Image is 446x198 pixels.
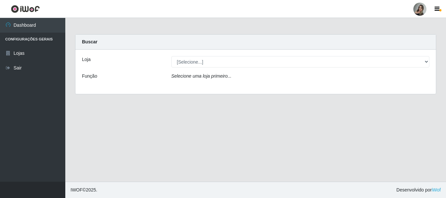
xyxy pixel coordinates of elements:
a: iWof [432,187,441,192]
label: Loja [82,56,90,63]
img: CoreUI Logo [11,5,40,13]
strong: Buscar [82,39,97,44]
span: IWOF [71,187,83,192]
span: Desenvolvido por [396,187,441,193]
label: Função [82,73,97,80]
i: Selecione uma loja primeiro... [171,73,231,79]
span: © 2025 . [71,187,97,193]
